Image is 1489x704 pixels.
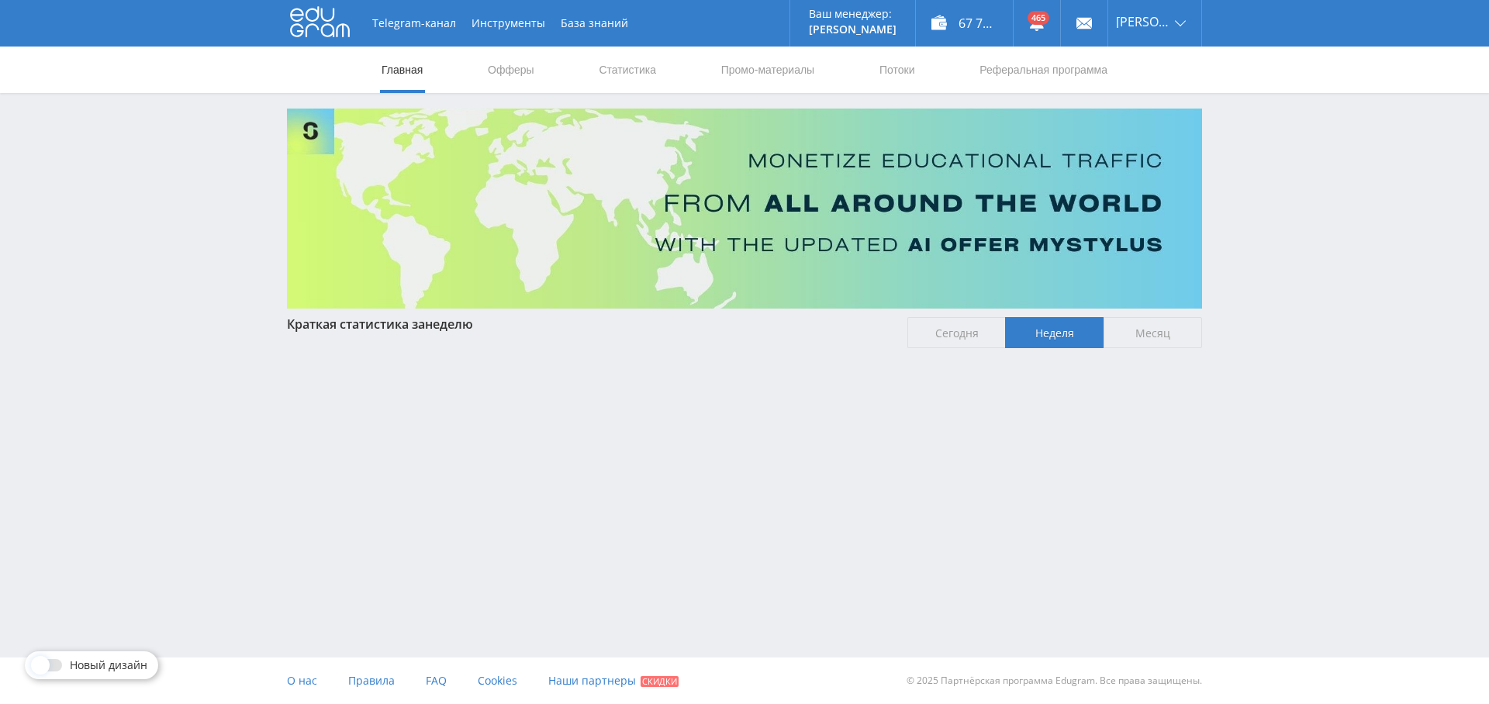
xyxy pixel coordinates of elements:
a: Cookies [478,657,517,704]
p: [PERSON_NAME] [809,23,897,36]
span: [PERSON_NAME] [1116,16,1170,28]
a: Правила [348,657,395,704]
a: Главная [380,47,424,93]
a: Потоки [878,47,917,93]
span: О нас [287,673,317,688]
span: Cookies [478,673,517,688]
span: неделю [425,316,473,333]
a: Офферы [486,47,536,93]
a: Наши партнеры Скидки [548,657,679,704]
a: Статистика [597,47,658,93]
span: Наши партнеры [548,673,636,688]
span: Неделя [1005,317,1104,348]
a: FAQ [426,657,447,704]
a: Реферальная программа [978,47,1109,93]
span: Скидки [641,676,679,687]
span: Правила [348,673,395,688]
p: Ваш менеджер: [809,8,897,20]
div: © 2025 Партнёрская программа Edugram. Все права защищены. [752,657,1202,704]
a: О нас [287,657,317,704]
div: Краткая статистика за [287,317,892,331]
img: Banner [287,109,1202,309]
span: Новый дизайн [70,659,147,671]
span: Месяц [1104,317,1202,348]
span: FAQ [426,673,447,688]
span: Сегодня [907,317,1006,348]
a: Промо-материалы [720,47,816,93]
